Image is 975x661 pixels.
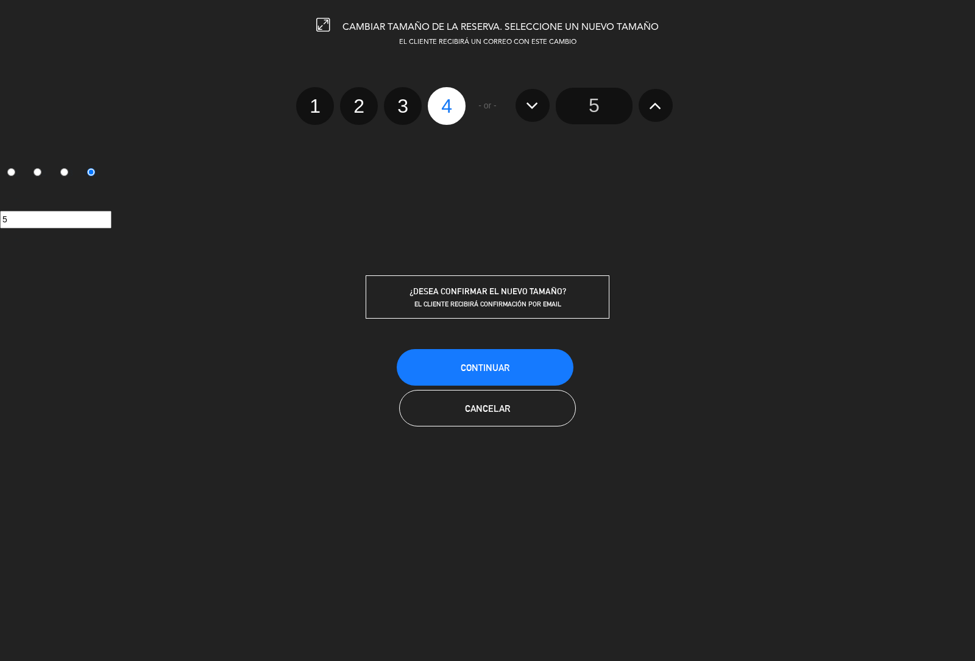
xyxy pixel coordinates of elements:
[80,163,107,184] label: 4
[34,168,41,176] input: 2
[399,390,576,426] button: Cancelar
[465,403,510,414] span: Cancelar
[461,362,509,373] span: Continuar
[7,168,15,176] input: 1
[414,300,561,308] span: EL CLIENTE RECIBIRÁ CONFIRMACIÓN POR EMAIL
[340,87,378,125] label: 2
[478,99,497,113] span: - or -
[409,286,566,296] span: ¿DESEA CONFIRMAR EL NUEVO TAMAÑO?
[27,163,54,184] label: 2
[384,87,422,125] label: 3
[60,168,68,176] input: 3
[87,168,95,176] input: 4
[399,39,576,46] span: EL CLIENTE RECIBIRÁ UN CORREO CON ESTE CAMBIO
[397,349,573,386] button: Continuar
[342,23,659,32] span: CAMBIAR TAMAÑO DE LA RESERVA. SELECCIONE UN NUEVO TAMAÑO
[54,163,80,184] label: 3
[428,87,466,125] label: 4
[296,87,334,125] label: 1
